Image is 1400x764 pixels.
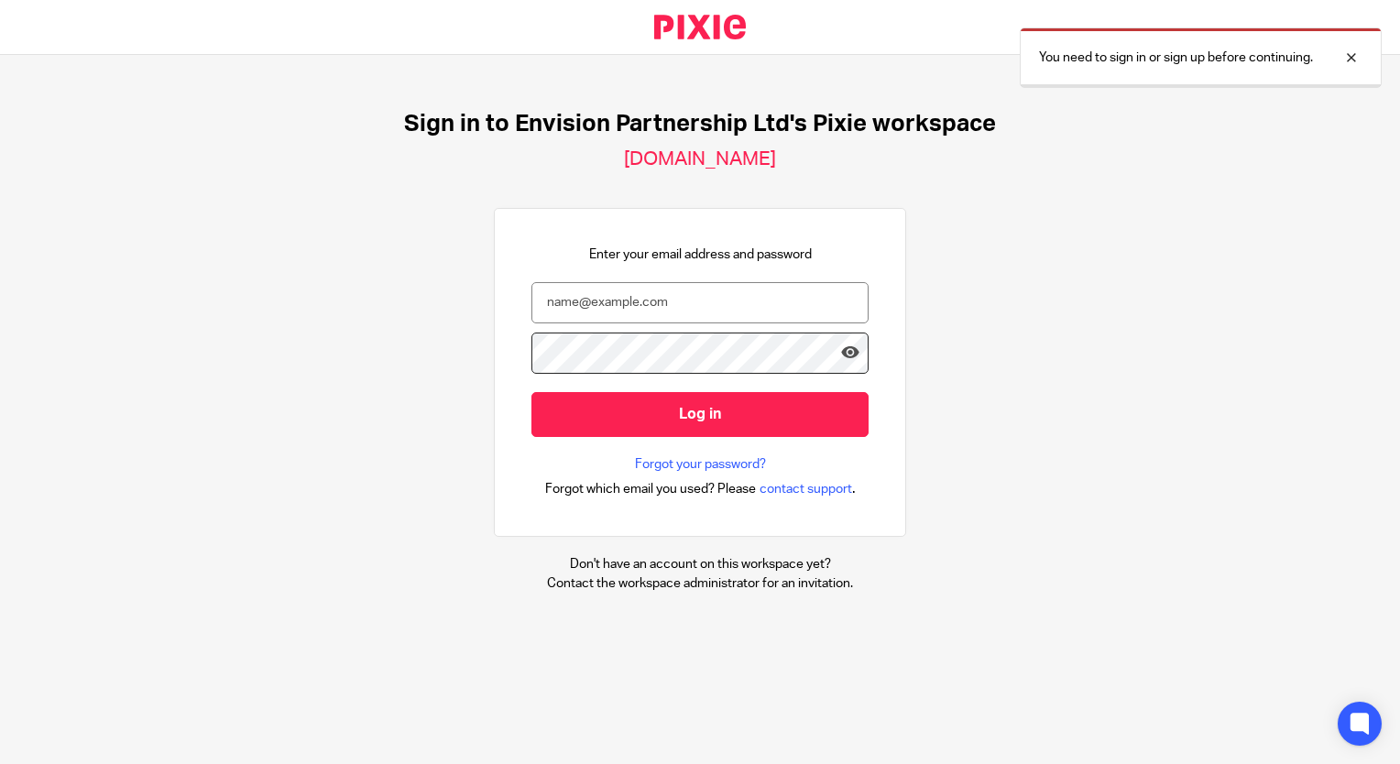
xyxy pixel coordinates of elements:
span: Forgot which email you used? Please [545,480,756,498]
p: Enter your email address and password [589,246,812,264]
input: Log in [531,392,869,437]
span: contact support [760,480,852,498]
a: Forgot your password? [635,455,766,474]
h1: Sign in to Envision Partnership Ltd's Pixie workspace [404,110,996,138]
p: You need to sign in or sign up before continuing. [1039,49,1313,67]
p: Don't have an account on this workspace yet? [547,555,853,573]
p: Contact the workspace administrator for an invitation. [547,574,853,593]
input: name@example.com [531,282,869,323]
div: . [545,478,856,499]
h2: [DOMAIN_NAME] [624,147,776,171]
